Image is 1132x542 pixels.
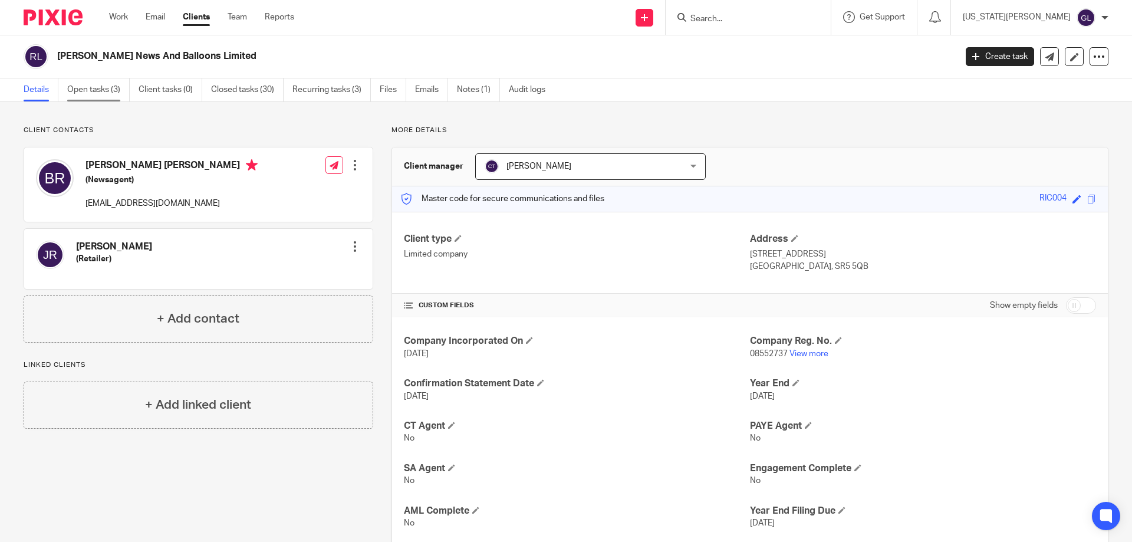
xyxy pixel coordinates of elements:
[24,44,48,69] img: svg%3E
[404,160,463,172] h3: Client manager
[750,335,1096,347] h4: Company Reg. No.
[990,300,1058,311] label: Show empty fields
[85,198,258,209] p: [EMAIL_ADDRESS][DOMAIN_NAME]
[404,420,750,432] h4: CT Agent
[506,162,571,170] span: [PERSON_NAME]
[404,248,750,260] p: Limited company
[750,392,775,400] span: [DATE]
[509,78,554,101] a: Audit logs
[750,434,761,442] span: No
[36,159,74,197] img: svg%3E
[391,126,1108,135] p: More details
[36,241,64,269] img: svg%3E
[246,159,258,171] i: Primary
[228,11,247,23] a: Team
[211,78,284,101] a: Closed tasks (30)
[145,396,251,414] h4: + Add linked client
[67,78,130,101] a: Open tasks (3)
[404,462,750,475] h4: SA Agent
[415,78,448,101] a: Emails
[146,11,165,23] a: Email
[789,350,828,358] a: View more
[750,462,1096,475] h4: Engagement Complete
[404,505,750,517] h4: AML Complete
[76,253,152,265] h5: (Retailer)
[750,248,1096,260] p: [STREET_ADDRESS]
[404,519,414,527] span: No
[265,11,294,23] a: Reports
[750,519,775,527] span: [DATE]
[689,14,795,25] input: Search
[457,78,500,101] a: Notes (1)
[750,477,761,485] span: No
[292,78,371,101] a: Recurring tasks (3)
[85,159,258,174] h4: [PERSON_NAME] [PERSON_NAME]
[109,11,128,23] a: Work
[404,477,414,485] span: No
[380,78,406,101] a: Files
[183,11,210,23] a: Clients
[404,377,750,390] h4: Confirmation Statement Date
[24,9,83,25] img: Pixie
[750,233,1096,245] h4: Address
[750,377,1096,390] h4: Year End
[76,241,152,253] h4: [PERSON_NAME]
[404,301,750,310] h4: CUSTOM FIELDS
[85,174,258,186] h5: (Newsagent)
[1039,192,1067,206] div: RIC004
[485,159,499,173] img: svg%3E
[401,193,604,205] p: Master code for secure communications and files
[750,505,1096,517] h4: Year End Filing Due
[860,13,905,21] span: Get Support
[963,11,1071,23] p: [US_STATE][PERSON_NAME]
[404,350,429,358] span: [DATE]
[750,350,788,358] span: 08552737
[750,420,1096,432] h4: PAYE Agent
[966,47,1034,66] a: Create task
[57,50,770,63] h2: [PERSON_NAME] News And Balloons Limited
[404,335,750,347] h4: Company Incorporated On
[404,392,429,400] span: [DATE]
[750,261,1096,272] p: [GEOGRAPHIC_DATA], SR5 5QB
[404,233,750,245] h4: Client type
[24,360,373,370] p: Linked clients
[24,78,58,101] a: Details
[24,126,373,135] p: Client contacts
[157,310,239,328] h4: + Add contact
[1077,8,1095,27] img: svg%3E
[404,434,414,442] span: No
[139,78,202,101] a: Client tasks (0)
